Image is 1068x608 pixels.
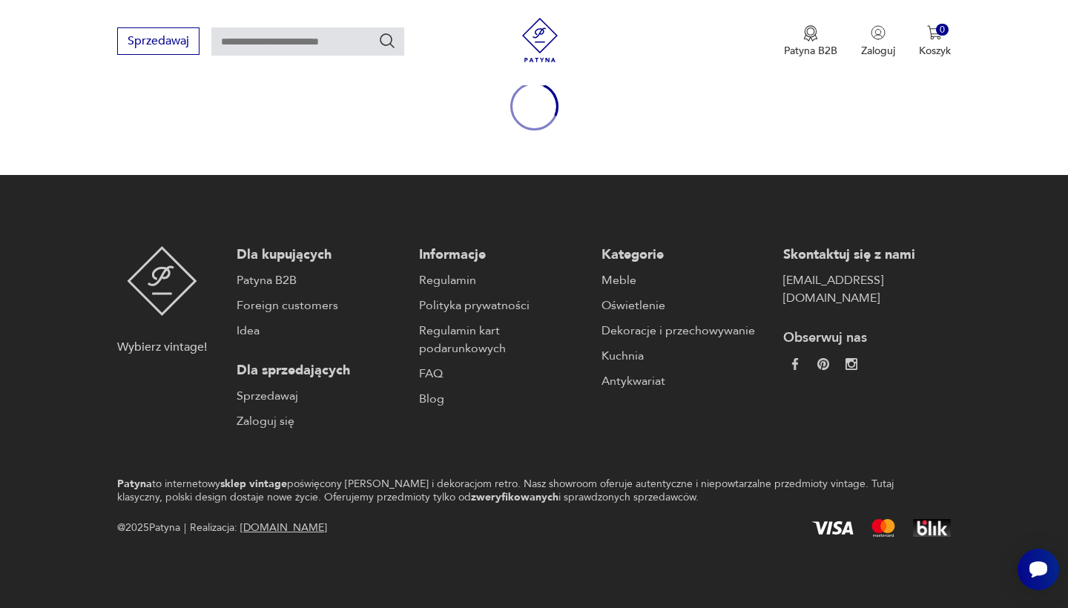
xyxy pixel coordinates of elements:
[913,519,951,537] img: BLIK
[936,24,949,36] div: 0
[117,27,200,55] button: Sprzedawaj
[117,477,152,491] strong: Patyna
[419,271,587,289] a: Regulamin
[803,25,818,42] img: Ikona medalu
[419,322,587,357] a: Regulamin kart podarunkowych
[117,478,898,504] p: to internetowy poświęcony [PERSON_NAME] i dekoracjom retro. Nasz showroom oferuje autentyczne i n...
[789,358,801,370] img: da9060093f698e4c3cedc1453eec5031.webp
[237,297,404,314] a: Foreign customers
[783,271,951,307] a: [EMAIL_ADDRESS][DOMAIN_NAME]
[237,387,404,405] a: Sprzedawaj
[378,32,396,50] button: Szukaj
[861,25,895,58] button: Zaloguj
[845,358,857,370] img: c2fd9cf7f39615d9d6839a72ae8e59e5.webp
[919,25,951,58] button: 0Koszyk
[871,25,886,40] img: Ikonka użytkownika
[601,297,769,314] a: Oświetlenie
[817,358,829,370] img: 37d27d81a828e637adc9f9cb2e3d3a8a.webp
[419,246,587,264] p: Informacje
[117,519,180,537] span: @ 2025 Patyna
[927,25,942,40] img: Ikona koszyka
[784,25,837,58] button: Patyna B2B
[419,297,587,314] a: Polityka prywatności
[190,519,327,537] span: Realizacja:
[127,246,197,316] img: Patyna - sklep z meblami i dekoracjami vintage
[812,521,854,535] img: Visa
[919,44,951,58] p: Koszyk
[783,246,951,264] p: Skontaktuj się z nami
[784,25,837,58] a: Ikona medaluPatyna B2B
[871,519,895,537] img: Mastercard
[117,338,207,356] p: Wybierz vintage!
[419,390,587,408] a: Blog
[783,329,951,347] p: Obserwuj nas
[117,37,200,47] a: Sprzedawaj
[237,246,404,264] p: Dla kupujących
[471,490,558,504] strong: zweryfikowanych
[601,271,769,289] a: Meble
[601,246,769,264] p: Kategorie
[237,322,404,340] a: Idea
[784,44,837,58] p: Patyna B2B
[184,519,186,537] div: |
[601,322,769,340] a: Dekoracje i przechowywanie
[518,18,562,62] img: Patyna - sklep z meblami i dekoracjami vintage
[419,365,587,383] a: FAQ
[861,44,895,58] p: Zaloguj
[237,271,404,289] a: Patyna B2B
[601,372,769,390] a: Antykwariat
[220,477,287,491] strong: sklep vintage
[601,347,769,365] a: Kuchnia
[1018,549,1059,590] iframe: Smartsupp widget button
[237,412,404,430] a: Zaloguj się
[240,521,327,535] a: [DOMAIN_NAME]
[237,362,404,380] p: Dla sprzedających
